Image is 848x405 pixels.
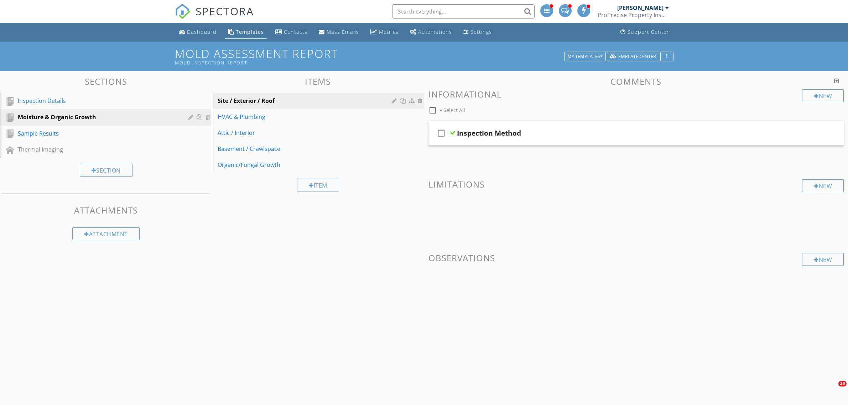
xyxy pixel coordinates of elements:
[607,53,659,59] a: Template Center
[428,179,844,189] h3: Limitations
[316,26,362,39] a: Mass Emails
[297,179,339,191] div: Item
[218,161,394,169] div: Organic/Fungal Growth
[618,26,672,39] a: Support Center
[236,28,264,35] div: Templates
[80,164,132,177] div: Section
[802,89,844,102] div: New
[443,107,465,114] span: Select All
[175,4,191,19] img: The Best Home Inspection Software - Spectora
[457,129,521,137] div: Inspection Method
[428,77,844,86] h3: Comments
[218,96,394,105] div: Site / Exterior / Roof
[418,28,452,35] div: Automations
[175,60,567,65] div: Mold Inspection Report
[564,52,606,62] button: My Templates
[802,179,844,192] div: New
[187,28,217,35] div: Dashboard
[802,253,844,266] div: New
[824,381,841,398] iframe: Intercom live chat
[18,113,178,121] div: Moisture & Organic Growth
[838,381,847,386] span: 10
[617,4,664,11] div: [PERSON_NAME]
[272,26,310,39] a: Contacts
[72,227,140,240] div: Attachment
[18,145,178,154] div: Thermal Imaging
[18,96,178,105] div: Inspection Details
[218,112,394,121] div: HVAC & Plumbing
[436,125,447,142] i: check_box_outline_blank
[610,54,656,59] div: Template Center
[461,26,495,39] a: Settings
[368,26,401,39] a: Metrics
[327,28,359,35] div: Mass Emails
[175,10,254,25] a: SPECTORA
[212,77,424,86] h3: Items
[407,26,455,39] a: Automations (Advanced)
[607,52,659,62] button: Template Center
[379,28,399,35] div: Metrics
[218,128,394,137] div: Attic / Interior
[392,4,535,19] input: Search everything...
[470,28,492,35] div: Settings
[567,54,603,59] div: My Templates
[218,144,394,153] div: Basement / Crawlspace
[175,47,673,65] h1: Mold Assessment Report
[284,28,307,35] div: Contacts
[428,253,844,263] h3: Observations
[176,26,219,39] a: Dashboard
[196,4,254,19] span: SPECTORA
[428,89,844,99] h3: Informational
[598,11,669,19] div: ProPrecise Property Inspections LLC.
[628,28,669,35] div: Support Center
[18,129,178,138] div: Sample Results
[225,26,267,39] a: Templates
